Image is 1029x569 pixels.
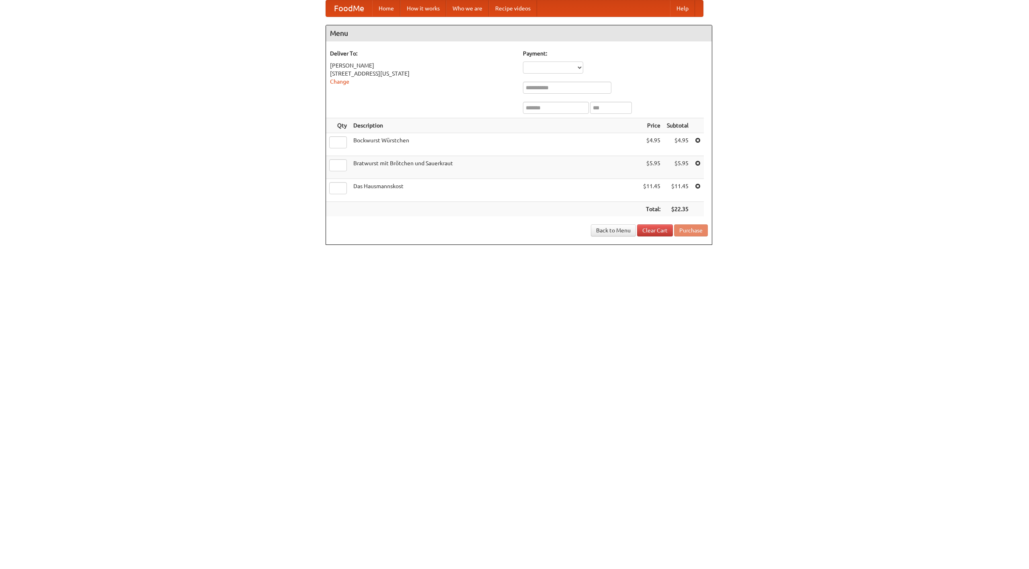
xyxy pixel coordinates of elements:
[674,224,708,236] button: Purchase
[664,179,692,202] td: $11.45
[640,179,664,202] td: $11.45
[637,224,673,236] a: Clear Cart
[330,78,349,85] a: Change
[446,0,489,16] a: Who we are
[350,133,640,156] td: Bockwurst Würstchen
[330,70,515,78] div: [STREET_ADDRESS][US_STATE]
[640,133,664,156] td: $4.95
[326,25,712,41] h4: Menu
[664,133,692,156] td: $4.95
[350,179,640,202] td: Das Hausmannskost
[489,0,537,16] a: Recipe videos
[330,62,515,70] div: [PERSON_NAME]
[326,118,350,133] th: Qty
[350,156,640,179] td: Bratwurst mit Brötchen und Sauerkraut
[640,118,664,133] th: Price
[330,49,515,58] h5: Deliver To:
[640,202,664,217] th: Total:
[664,202,692,217] th: $22.35
[372,0,400,16] a: Home
[326,0,372,16] a: FoodMe
[664,156,692,179] td: $5.95
[523,49,708,58] h5: Payment:
[591,224,636,236] a: Back to Menu
[670,0,695,16] a: Help
[350,118,640,133] th: Description
[664,118,692,133] th: Subtotal
[400,0,446,16] a: How it works
[640,156,664,179] td: $5.95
